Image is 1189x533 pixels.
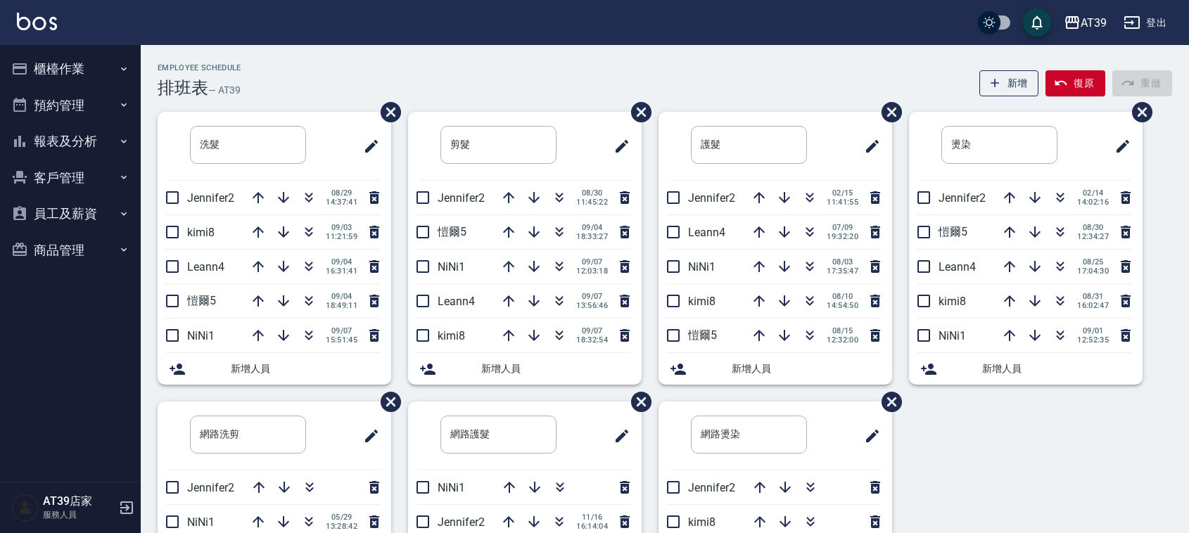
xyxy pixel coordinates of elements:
button: 新增 [979,70,1039,96]
span: 02/14 [1077,188,1109,198]
span: 08/03 [827,257,858,266]
span: NiNi1 [187,329,215,342]
span: 11:41:55 [827,198,858,207]
span: 新增人員 [481,361,630,376]
span: 08/29 [326,188,357,198]
span: kimi8 [438,329,465,342]
button: 櫃檯作業 [6,51,135,87]
h3: 排班表 [158,78,208,98]
span: 09/07 [576,257,608,266]
span: 愷爾5 [688,328,717,342]
div: 新增人員 [909,353,1143,385]
span: 02/15 [827,188,858,198]
img: Logo [17,13,57,30]
span: 刪除班表 [370,91,403,133]
span: 刪除班表 [370,381,403,423]
span: 新增人員 [732,361,881,376]
span: 18:49:11 [326,301,357,310]
span: 09/04 [326,257,357,266]
span: 刪除班表 [1121,91,1155,133]
span: 09/04 [326,292,357,301]
span: 刪除班表 [871,381,904,423]
span: Jennifer2 [438,191,485,205]
span: 09/07 [326,326,357,335]
span: 05/29 [326,513,357,522]
span: 11/16 [576,513,608,522]
button: 預約管理 [6,87,135,124]
span: 08/30 [576,188,608,198]
span: Jennifer2 [688,191,735,205]
span: 新增人員 [231,361,380,376]
span: 13:56:46 [576,301,608,310]
span: NiNi1 [939,329,966,342]
span: 13:28:42 [326,522,357,531]
span: Jennifer2 [187,191,234,205]
span: 09/07 [576,292,608,301]
h2: Employee Schedule [158,63,241,72]
span: 11:21:59 [326,232,357,241]
span: 16:02:47 [1077,301,1109,310]
span: 12:32:00 [827,335,858,345]
span: 修改班表的標題 [856,129,881,163]
span: 14:02:16 [1077,198,1109,207]
button: AT39 [1058,8,1112,37]
span: 19:32:20 [827,232,858,241]
span: kimi8 [688,295,716,308]
span: NiNi1 [187,515,215,529]
div: 新增人員 [659,353,892,385]
span: Leann4 [187,260,224,274]
span: 17:04:30 [1077,266,1109,276]
span: 12:03:18 [576,266,608,276]
span: 刪除班表 [621,381,654,423]
span: 09/04 [576,223,608,232]
span: 09/07 [576,326,608,335]
span: 08/10 [827,292,858,301]
div: 新增人員 [158,353,391,385]
span: 愷爾5 [187,294,216,307]
button: save [1023,8,1051,37]
button: 復原 [1045,70,1105,96]
span: 愷爾5 [438,225,466,238]
span: Jennifer2 [688,481,735,494]
input: 排版標題 [691,416,807,454]
span: 修改班表的標題 [856,419,881,453]
span: 12:34:27 [1077,232,1109,241]
span: 修改班表的標題 [605,129,630,163]
span: 愷爾5 [939,225,967,238]
span: 修改班表的標題 [355,129,380,163]
div: AT39 [1081,14,1107,32]
input: 排版標題 [691,126,807,164]
span: NiNi1 [438,481,465,494]
img: Person [11,494,39,522]
input: 排版標題 [440,126,557,164]
span: 16:14:04 [576,522,608,531]
span: kimi8 [939,295,966,308]
button: 客戶管理 [6,160,135,196]
span: Jennifer2 [438,515,485,529]
span: 09/01 [1077,326,1109,335]
button: 登出 [1118,10,1172,36]
span: NiNi1 [438,260,465,274]
span: 17:35:47 [827,266,858,276]
input: 排版標題 [190,126,306,164]
span: 刪除班表 [871,91,904,133]
span: 08/30 [1077,223,1109,232]
span: 修改班表的標題 [355,419,380,453]
p: 服務人員 [43,508,115,521]
input: 排版標題 [190,416,306,454]
span: 12:52:35 [1077,335,1109,345]
span: 14:37:41 [326,198,357,207]
span: NiNi1 [688,260,716,274]
span: 新增人員 [982,361,1131,376]
button: 報表及分析 [6,123,135,160]
div: 新增人員 [408,353,642,385]
span: 15:51:45 [326,335,357,345]
h5: AT39店家 [43,494,115,508]
span: 18:33:27 [576,232,608,241]
span: 16:31:41 [326,266,357,276]
span: 08/31 [1077,292,1109,301]
span: 07/09 [827,223,858,232]
h6: — AT39 [208,83,241,98]
span: 刪除班表 [621,91,654,133]
span: 18:32:54 [576,335,608,345]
